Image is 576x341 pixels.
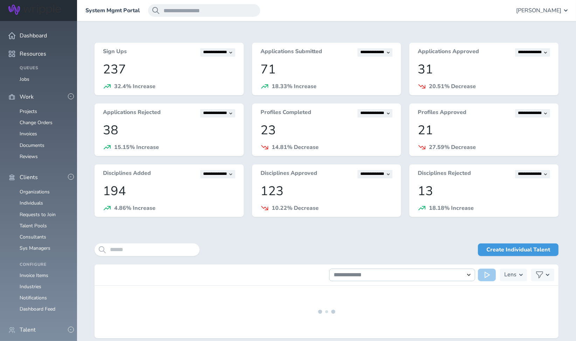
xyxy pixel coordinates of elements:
[20,234,46,240] a: Consultants
[516,7,561,14] span: [PERSON_NAME]
[68,327,74,333] button: -
[20,130,37,137] a: Invoices
[103,62,235,77] p: 237
[20,33,47,39] span: Dashboard
[20,262,69,267] h4: Configure
[272,83,317,90] span: 18.33% Increase
[418,62,550,77] p: 31
[103,48,127,57] h3: Sign Ups
[418,184,550,198] p: 13
[418,48,479,57] h3: Applications Approved
[114,83,155,90] span: 32.4% Increase
[418,170,471,178] h3: Disciplines Rejected
[504,269,516,281] h3: Lens
[516,4,568,17] button: [PERSON_NAME]
[20,51,46,57] span: Resources
[20,294,47,301] a: Notifications
[478,243,558,256] a: Create Individual Talent
[261,170,317,178] h3: Disciplines Approved
[20,76,29,83] a: Jobs
[20,211,56,218] a: Requests to Join
[500,269,527,281] button: Lens
[20,153,38,160] a: Reviews
[429,204,474,212] span: 18.18% Increase
[8,5,61,15] img: Wripple
[20,283,41,290] a: Industries
[20,272,48,279] a: Invoice Items
[418,123,550,137] p: 21
[20,189,50,195] a: Organizations
[20,222,47,229] a: Talent Pools
[20,200,43,206] a: Individuals
[103,184,235,198] p: 194
[429,83,476,90] span: 20.51% Decrease
[85,7,140,14] a: System Mgmt Portal
[261,184,393,198] p: 123
[20,108,37,115] a: Projects
[114,204,155,212] span: 4.86% Increase
[261,48,322,57] h3: Applications Submitted
[103,109,161,118] h3: Applications Rejected
[20,306,55,312] a: Dashboard Feed
[261,123,393,137] p: 23
[20,327,36,333] span: Talent
[478,269,496,281] button: Run Action
[103,123,235,137] p: 38
[261,109,311,118] h3: Profiles Completed
[20,66,69,71] h4: Queues
[20,142,44,149] a: Documents
[20,174,38,180] span: Clients
[20,94,34,100] span: Work
[20,119,53,126] a: Change Orders
[20,245,50,251] a: Sys Managers
[272,204,319,212] span: 10.22% Decrease
[114,143,159,151] span: 15.15% Increase
[68,174,74,180] button: -
[103,170,151,178] h3: Disciplines Added
[68,93,74,99] button: -
[272,143,319,151] span: 14.81% Decrease
[429,143,476,151] span: 27.59% Decrease
[261,62,393,77] p: 71
[418,109,466,118] h3: Profiles Approved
